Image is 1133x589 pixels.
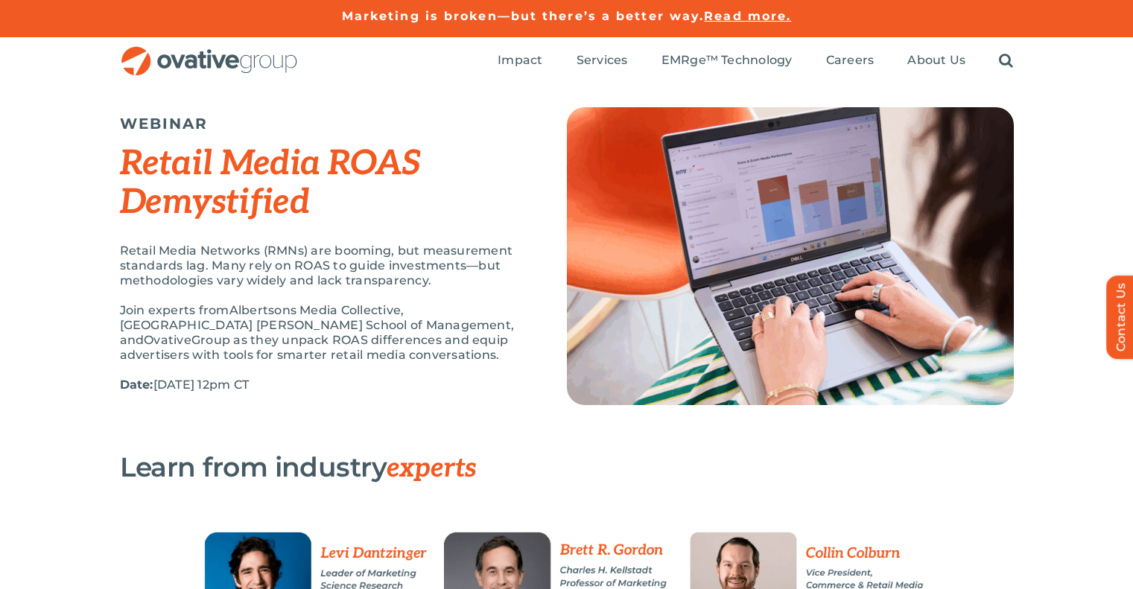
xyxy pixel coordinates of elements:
[120,452,939,483] h3: Learn from industry
[120,243,530,288] p: Retail Media Networks (RMNs) are booming, but measurement standards lag. Many rely on ROAS to gui...
[826,53,875,69] a: Careers
[387,452,476,485] span: experts
[342,9,705,23] a: Marketing is broken—but there’s a better way.
[907,53,965,69] a: About Us
[120,378,153,392] strong: Date:
[120,143,421,223] em: Retail Media ROAS Demystified
[826,53,875,68] span: Careers
[144,333,191,347] span: Ovative
[567,107,1014,405] img: Top Image (2)
[120,303,530,363] p: Join experts from
[661,53,793,69] a: EMRge™ Technology
[120,115,530,133] h5: WEBINAR
[577,53,628,68] span: Services
[498,37,1013,85] nav: Menu
[120,303,515,347] span: Albertsons Media Collective, [GEOGRAPHIC_DATA] [PERSON_NAME] School of Management, and
[661,53,793,68] span: EMRge™ Technology
[999,53,1013,69] a: Search
[120,333,509,362] span: Group as they unpack ROAS differences and equip advertisers with tools for smarter retail media c...
[498,53,542,68] span: Impact
[120,378,530,392] p: [DATE] 12pm CT
[577,53,628,69] a: Services
[704,9,791,23] a: Read more.
[120,45,299,59] a: OG_Full_horizontal_RGB
[498,53,542,69] a: Impact
[907,53,965,68] span: About Us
